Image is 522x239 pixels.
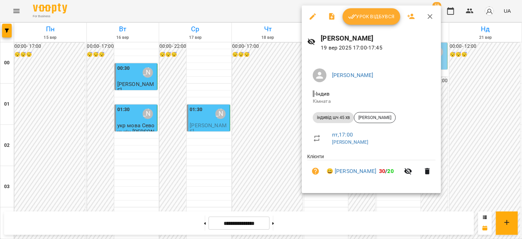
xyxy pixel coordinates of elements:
ul: Клієнти [307,153,436,185]
button: Візит ще не сплачено. Додати оплату? [307,163,324,180]
span: - Індив [313,90,331,97]
a: [PERSON_NAME] [332,72,373,78]
b: / [379,168,394,174]
div: [PERSON_NAME] [354,112,396,123]
button: Урок відбувся [343,8,400,25]
span: [PERSON_NAME] [354,115,395,121]
p: Кімната [313,98,430,105]
a: пт , 17:00 [332,131,353,138]
span: 20 [388,168,394,174]
span: Урок відбувся [348,12,395,21]
span: індивід шч 45 хв [313,115,354,121]
a: [PERSON_NAME] [332,139,369,145]
p: 19 вер 2025 17:00 - 17:45 [321,44,436,52]
span: 30 [379,168,385,174]
a: 😀 [PERSON_NAME] [327,167,376,175]
h6: [PERSON_NAME] [321,33,436,44]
